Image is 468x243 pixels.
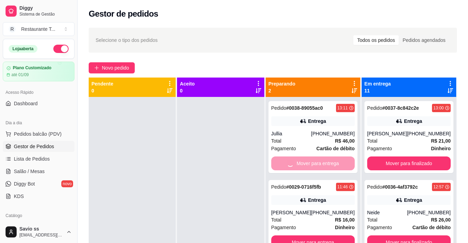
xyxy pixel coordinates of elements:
[19,232,63,238] span: [EMAIL_ADDRESS][DOMAIN_NAME]
[367,130,407,137] div: [PERSON_NAME]
[337,184,348,190] div: 11:46
[431,217,451,223] strong: R$ 26,00
[311,130,355,137] div: [PHONE_NUMBER]
[271,216,282,224] span: Total
[3,210,74,221] div: Catálogo
[335,225,355,230] strong: Dinheiro
[382,184,418,190] strong: # 0036-4af3792c
[180,80,195,87] p: Aceito
[286,184,321,190] strong: # 0029-0716f5fb
[19,5,72,11] span: Diggy
[367,224,392,231] span: Pagamento
[96,36,158,44] span: Selecione o tipo dos pedidos
[433,184,444,190] div: 12:57
[14,155,50,162] span: Lista de Pedidos
[367,105,382,111] span: Pedido
[311,209,355,216] div: [PHONE_NUMBER]
[13,65,51,71] article: Plano Customizado
[9,26,16,33] span: R
[91,80,113,87] p: Pendente
[89,8,158,19] h2: Gestor de pedidos
[19,11,72,17] span: Sistema de Gestão
[316,146,354,151] strong: Cartão de débito
[268,87,295,94] p: 2
[53,45,69,53] button: Alterar Status
[3,3,74,19] a: DiggySistema de Gestão
[337,105,348,111] div: 13:11
[3,141,74,152] a: Gestor de Pedidos
[21,26,55,33] div: Restaurante T ...
[14,143,54,150] span: Gestor de Pedidos
[407,209,451,216] div: [PHONE_NUMBER]
[3,178,74,189] a: Diggy Botnovo
[286,105,323,111] strong: # 0038-89055ac0
[3,22,74,36] button: Select a team
[271,137,282,145] span: Total
[3,153,74,164] a: Lista de Pedidos
[404,118,422,125] div: Entrega
[102,64,129,72] span: Novo pedido
[271,130,311,137] div: Jullia
[3,98,74,109] a: Dashboard
[9,45,37,53] div: Loja aberta
[94,65,99,70] span: plus
[19,226,63,232] span: Savio ss
[382,105,419,111] strong: # 0037-8c842c2e
[271,184,286,190] span: Pedido
[308,118,326,125] div: Entrega
[367,184,382,190] span: Pedido
[399,35,449,45] div: Pedidos agendados
[367,145,392,152] span: Pagamento
[271,224,296,231] span: Pagamento
[3,166,74,177] a: Salão / Mesas
[3,62,74,81] a: Plano Customizadoaté 01/09
[335,138,355,144] strong: R$ 46,00
[364,87,391,94] p: 11
[407,130,451,137] div: [PHONE_NUMBER]
[91,87,113,94] p: 0
[14,168,45,175] span: Salão / Mesas
[268,80,295,87] p: Preparando
[271,209,311,216] div: [PERSON_NAME]
[3,191,74,202] a: KDS
[3,128,74,139] button: Pedidos balcão (PDV)
[335,217,355,223] strong: R$ 16,00
[271,105,286,111] span: Pedido
[14,193,24,200] span: KDS
[404,197,422,204] div: Entrega
[308,197,326,204] div: Entrega
[413,225,451,230] strong: Cartão de débito
[3,87,74,98] div: Acesso Rápido
[367,216,378,224] span: Total
[367,137,378,145] span: Total
[14,100,38,107] span: Dashboard
[431,138,451,144] strong: R$ 21,00
[367,156,451,170] button: Mover para finalizado
[3,224,74,240] button: Savio ss[EMAIL_ADDRESS][DOMAIN_NAME]
[14,180,35,187] span: Diggy Bot
[11,72,29,78] article: até 01/09
[180,87,195,94] p: 0
[271,145,296,152] span: Pagamento
[364,80,391,87] p: Em entrega
[431,146,451,151] strong: Dinheiro
[433,105,444,111] div: 13:00
[14,130,62,137] span: Pedidos balcão (PDV)
[89,62,135,73] button: Novo pedido
[3,117,74,128] div: Dia a dia
[353,35,399,45] div: Todos os pedidos
[367,209,407,216] div: Neide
